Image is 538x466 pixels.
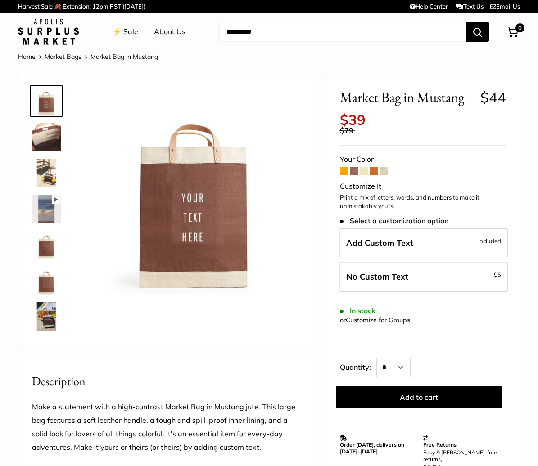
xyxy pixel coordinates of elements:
p: Make a statement with a high-contrast Market Bag in Mustang jute. This large bag features a soft ... [32,400,298,454]
a: Home [18,53,36,61]
p: Print a mix of letters, words, and numbers to make it unmistakably yours. [340,193,506,211]
span: - [491,269,501,280]
a: Customize for Groups [346,316,410,324]
a: Market Bags [45,53,81,61]
span: Select a customization option [340,217,448,225]
img: Apolis: Surplus Market [18,19,79,45]
img: Market Bag in Mustang [32,123,61,151]
span: $79 [340,126,353,135]
a: 0 [507,27,518,37]
span: $44 [480,89,506,106]
a: About Us [154,25,185,39]
span: Add Custom Text [346,238,413,248]
a: Text Us [456,3,484,10]
img: Market Bag in Mustang [32,87,61,115]
label: Quantity: [340,355,376,377]
img: Market Bag in Mustang [32,159,61,187]
button: Add to cart [336,386,502,408]
img: Market Bag in Mustang [32,266,61,295]
label: Leave Blank [339,262,508,292]
span: Included [478,235,501,246]
span: No Custom Text [346,271,408,282]
strong: Free Returns [423,441,457,448]
img: description_Seal of authenticity printed on the backside of every bag. [32,231,61,259]
span: 0 [515,23,524,32]
a: description_Seal of authenticity printed on the backside of every bag. [30,229,63,261]
div: Your Color [340,153,506,166]
div: Customize It [340,180,506,193]
span: In stock [340,306,375,315]
span: Market Bag in Mustang [340,89,474,106]
h2: Description [32,373,298,390]
a: Market Bag in Mustang [30,265,63,297]
img: Market Bag in Mustang [90,87,298,294]
a: Email Us [490,3,520,10]
a: Market Bag in Mustang [30,157,63,189]
div: or [340,314,410,326]
a: Market Bag in Mustang [30,85,63,117]
span: Market Bag in Mustang [90,53,158,61]
span: $5 [494,271,501,278]
a: ⚡️ Sale [113,25,138,39]
nav: Breadcrumb [18,51,158,62]
button: Search [466,22,489,42]
strong: Order [DATE], delivers on [DATE]–[DATE] [340,441,404,455]
input: Search... [219,22,466,42]
span: $39 [340,111,366,129]
img: Market Bag in Mustang [32,302,61,331]
a: Market Bag in Mustang [30,193,63,225]
a: Market Bag in Mustang [30,301,63,333]
a: Help Center [410,3,448,10]
label: Add Custom Text [339,228,508,258]
a: Market Bag in Mustang [30,121,63,153]
img: Market Bag in Mustang [32,195,61,223]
